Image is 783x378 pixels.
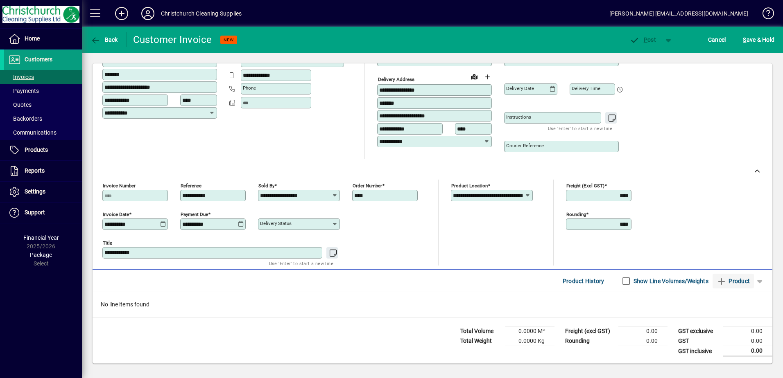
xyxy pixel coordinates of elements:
[741,32,776,47] button: Save & Hold
[4,161,82,181] a: Reports
[674,336,723,346] td: GST
[674,326,723,336] td: GST exclusive
[618,336,668,346] td: 0.00
[25,35,40,42] span: Home
[609,7,748,20] div: [PERSON_NAME] [EMAIL_ADDRESS][DOMAIN_NAME]
[25,56,52,63] span: Customers
[706,32,728,47] button: Cancel
[93,292,772,317] div: No line items found
[756,2,773,28] a: Knowledge Base
[4,140,82,160] a: Products
[451,183,488,189] mat-label: Product location
[8,115,42,122] span: Backorders
[8,101,32,108] span: Quotes
[8,88,39,94] span: Payments
[563,274,604,288] span: Product History
[243,85,256,91] mat-label: Phone
[481,70,494,83] button: Choose address
[224,37,234,43] span: NEW
[506,114,531,120] mat-label: Instructions
[505,336,554,346] td: 0.0000 Kg
[456,336,505,346] td: Total Weight
[723,326,772,336] td: 0.00
[566,211,586,217] mat-label: Rounding
[559,274,608,288] button: Product History
[181,183,201,189] mat-label: Reference
[743,33,774,46] span: ave & Hold
[258,183,274,189] mat-label: Sold by
[629,36,656,43] span: ost
[4,29,82,49] a: Home
[8,129,57,136] span: Communications
[25,188,45,195] span: Settings
[25,209,45,216] span: Support
[625,32,660,47] button: Post
[260,220,292,226] mat-label: Delivery status
[103,211,129,217] mat-label: Invoice date
[566,183,604,189] mat-label: Freight (excl GST)
[572,85,600,91] mat-label: Delivery time
[103,240,112,246] mat-label: Title
[468,70,481,83] a: View on map
[8,74,34,80] span: Invoices
[717,274,750,288] span: Product
[4,202,82,223] a: Support
[269,259,333,268] mat-hint: Use 'Enter' to start a new line
[82,32,127,47] app-page-header-button: Back
[644,36,647,43] span: P
[632,277,708,285] label: Show Line Volumes/Weights
[506,143,544,148] mat-label: Courier Reference
[4,182,82,202] a: Settings
[181,211,208,217] mat-label: Payment due
[135,6,161,21] button: Profile
[4,70,82,84] a: Invoices
[23,234,59,241] span: Financial Year
[4,98,82,112] a: Quotes
[88,32,120,47] button: Back
[618,326,668,336] td: 0.00
[708,33,726,46] span: Cancel
[30,252,52,258] span: Package
[548,124,612,133] mat-hint: Use 'Enter' to start a new line
[103,183,136,189] mat-label: Invoice number
[723,346,772,356] td: 0.00
[91,36,118,43] span: Back
[713,274,754,288] button: Product
[4,84,82,98] a: Payments
[506,85,534,91] mat-label: Delivery date
[4,112,82,126] a: Backorders
[723,336,772,346] td: 0.00
[161,7,242,20] div: Christchurch Cleaning Supplies
[674,346,723,356] td: GST inclusive
[561,326,618,336] td: Freight (excl GST)
[743,36,746,43] span: S
[25,146,48,153] span: Products
[505,326,554,336] td: 0.0000 M³
[25,167,45,174] span: Reports
[456,326,505,336] td: Total Volume
[4,126,82,139] a: Communications
[353,183,382,189] mat-label: Order number
[109,6,135,21] button: Add
[133,33,212,46] div: Customer Invoice
[561,336,618,346] td: Rounding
